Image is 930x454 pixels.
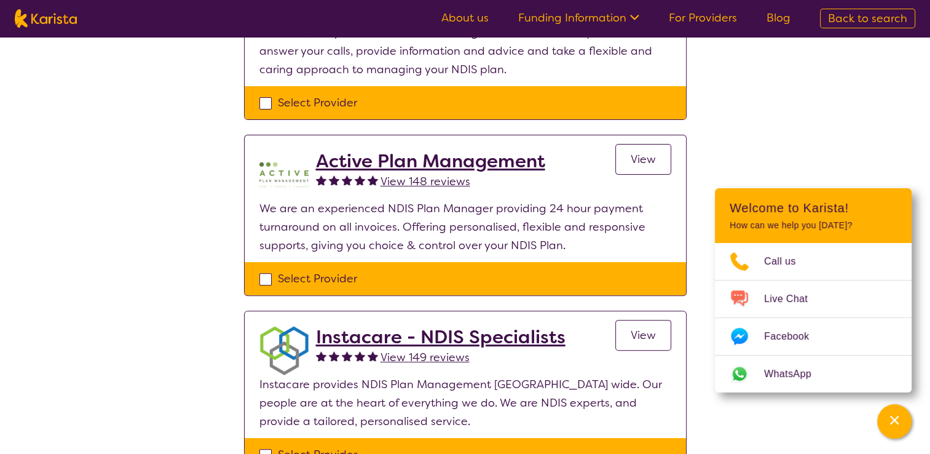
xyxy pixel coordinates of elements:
[380,348,470,367] a: View 149 reviews
[368,351,378,361] img: fullstar
[380,350,470,365] span: View 149 reviews
[380,174,470,189] span: View 148 reviews
[329,175,339,185] img: fullstar
[355,351,365,361] img: fullstar
[368,175,378,185] img: fullstar
[355,175,365,185] img: fullstar
[764,252,811,271] span: Call us
[730,220,897,231] p: How can we help you [DATE]?
[518,10,639,25] a: Funding Information
[259,199,671,255] p: We are an experienced NDIS Plan Manager providing 24 hour payment turnaround on all invoices. Off...
[764,327,824,346] span: Facebook
[631,328,656,343] span: View
[316,175,326,185] img: fullstar
[316,351,326,361] img: fullstar
[669,10,737,25] a: For Providers
[342,175,352,185] img: fullstar
[615,144,671,175] a: View
[441,10,489,25] a: About us
[259,150,309,199] img: pypzb5qm7jexfhutod0x.png
[380,172,470,191] a: View 148 reviews
[329,351,339,361] img: fullstar
[877,404,912,439] button: Channel Menu
[316,326,565,348] a: Instacare - NDIS Specialists
[715,188,912,392] div: Channel Menu
[259,326,309,375] img: obkhna0zu27zdd4ubuus.png
[715,356,912,392] a: Web link opens in a new tab.
[764,365,826,383] span: WhatsApp
[615,320,671,351] a: View
[730,201,897,215] h2: Welcome to Karista!
[764,290,822,308] span: Live Chat
[820,9,915,28] a: Back to search
[259,23,671,79] p: Personal, Independent NDIS Plan Management. We are always available to answer your calls, provide...
[766,10,790,25] a: Blog
[631,152,656,167] span: View
[342,351,352,361] img: fullstar
[715,243,912,392] ul: Choose channel
[316,150,545,172] a: Active Plan Management
[15,9,77,28] img: Karista logo
[259,375,671,431] p: Instacare provides NDIS Plan Management [GEOGRAPHIC_DATA] wide. Our people are at the heart of ev...
[828,11,907,26] span: Back to search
